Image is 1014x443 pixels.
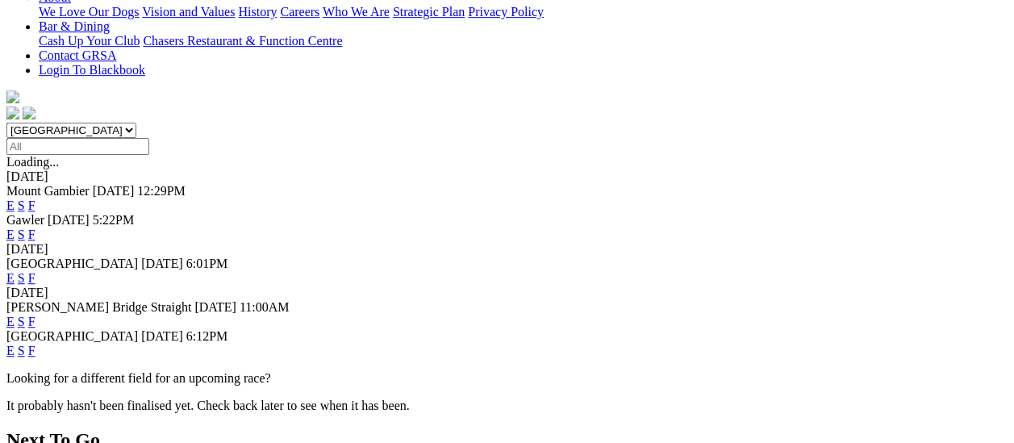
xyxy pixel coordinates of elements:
a: S [18,199,25,212]
span: 5:22PM [93,213,135,227]
a: Careers [280,5,319,19]
span: [DATE] [194,300,236,314]
a: Strategic Plan [393,5,465,19]
img: logo-grsa-white.png [6,90,19,103]
a: Cash Up Your Club [39,34,140,48]
div: Bar & Dining [39,34,1008,48]
span: Loading... [6,155,59,169]
a: History [238,5,277,19]
span: Gawler [6,213,44,227]
a: Chasers Restaurant & Function Centre [143,34,342,48]
a: Bar & Dining [39,19,110,33]
a: F [28,199,35,212]
a: E [6,315,15,328]
span: 6:12PM [186,329,228,343]
span: Mount Gambier [6,184,90,198]
a: Who We Are [323,5,390,19]
span: 11:00AM [240,300,290,314]
a: E [6,228,15,241]
img: twitter.svg [23,107,35,119]
p: Looking for a different field for an upcoming race? [6,371,1008,386]
a: F [28,271,35,285]
a: E [6,344,15,357]
span: [DATE] [141,257,183,270]
a: S [18,344,25,357]
input: Select date [6,138,149,155]
span: [DATE] [141,329,183,343]
img: facebook.svg [6,107,19,119]
div: [DATE] [6,242,1008,257]
a: F [28,344,35,357]
div: [DATE] [6,169,1008,184]
a: F [28,315,35,328]
a: S [18,228,25,241]
span: 6:01PM [186,257,228,270]
a: E [6,199,15,212]
div: [DATE] [6,286,1008,300]
span: [GEOGRAPHIC_DATA] [6,257,138,270]
a: S [18,315,25,328]
span: [GEOGRAPHIC_DATA] [6,329,138,343]
a: S [18,271,25,285]
span: [DATE] [93,184,135,198]
span: [DATE] [48,213,90,227]
a: E [6,271,15,285]
div: About [39,5,1008,19]
a: Contact GRSA [39,48,116,62]
a: Vision and Values [142,5,235,19]
a: F [28,228,35,241]
a: We Love Our Dogs [39,5,139,19]
partial: It probably hasn't been finalised yet. Check back later to see when it has been. [6,399,410,412]
a: Privacy Policy [468,5,544,19]
span: [PERSON_NAME] Bridge Straight [6,300,191,314]
span: 12:29PM [137,184,186,198]
a: Login To Blackbook [39,63,145,77]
